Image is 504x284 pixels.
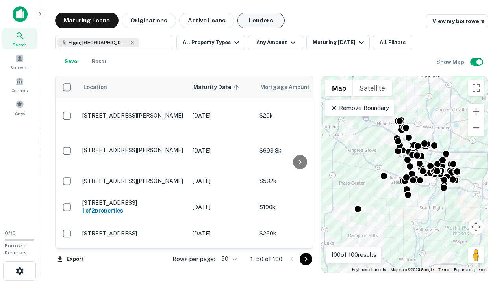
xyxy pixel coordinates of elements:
button: Active Loans [179,13,234,28]
button: All Property Types [176,35,245,50]
span: Mortgage Amount [260,82,320,92]
button: Reset [87,54,112,69]
a: Terms (opens in new tab) [438,267,449,272]
button: Maturing [DATE] [306,35,370,50]
button: Lenders [237,13,285,28]
p: [DATE] [193,229,252,238]
button: Any Amount [248,35,303,50]
a: Search [2,28,37,49]
p: $693.8k [259,146,338,155]
p: [STREET_ADDRESS] [82,230,185,237]
button: Export [55,253,86,265]
button: Zoom out [468,120,484,136]
h6: 1 of 2 properties [82,206,185,215]
p: [DATE] [193,177,252,185]
a: Contacts [2,74,37,95]
p: $532k [259,177,338,185]
span: Map data ©2025 Google [391,267,434,272]
iframe: Chat Widget [465,221,504,259]
span: Location [83,82,107,92]
button: Maturing Loans [55,13,119,28]
span: Borrower Requests [5,243,27,256]
span: Maturity Date [193,82,241,92]
button: Show satellite imagery [353,80,392,96]
p: 100 of 100 results [331,250,376,260]
a: Open this area in Google Maps (opens a new window) [323,262,349,273]
button: Map camera controls [468,219,484,235]
p: Rows per page: [172,254,215,264]
button: Go to next page [300,253,312,265]
div: 50 [218,253,238,265]
a: Report a map error [454,267,485,272]
p: $20k [259,111,338,120]
h6: Show Map [436,58,465,66]
span: Elgin, [GEOGRAPHIC_DATA], [GEOGRAPHIC_DATA] [69,39,128,46]
p: $190k [259,203,338,211]
button: Save your search to get updates of matches that match your search criteria. [58,54,83,69]
span: 0 / 10 [5,230,16,236]
th: Maturity Date [189,76,256,98]
button: Keyboard shortcuts [352,267,386,273]
img: Google [323,262,349,273]
button: Originations [122,13,176,28]
p: [STREET_ADDRESS][PERSON_NAME] [82,112,185,119]
span: Saved [14,110,26,116]
p: [DATE] [193,111,252,120]
p: [DATE] [193,146,252,155]
button: Toggle fullscreen view [468,80,484,96]
p: Remove Boundary [330,103,389,113]
span: Contacts [12,87,28,93]
img: capitalize-icon.png [13,6,28,22]
div: 0 0 [321,76,488,273]
a: Borrowers [2,51,37,72]
p: [STREET_ADDRESS] [82,199,185,206]
button: All Filters [373,35,412,50]
p: 1–50 of 100 [250,254,282,264]
p: [STREET_ADDRESS][PERSON_NAME] [82,177,185,185]
span: Borrowers [10,64,29,71]
div: Maturing [DATE] [313,38,366,47]
button: Show street map [325,80,353,96]
p: [STREET_ADDRESS][PERSON_NAME] [82,147,185,154]
th: Location [78,76,189,98]
th: Mortgage Amount [256,76,342,98]
span: Search [13,41,27,48]
a: View my borrowers [426,14,488,28]
a: Saved [2,97,37,118]
p: $260k [259,229,338,238]
p: [DATE] [193,203,252,211]
button: Zoom in [468,104,484,120]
